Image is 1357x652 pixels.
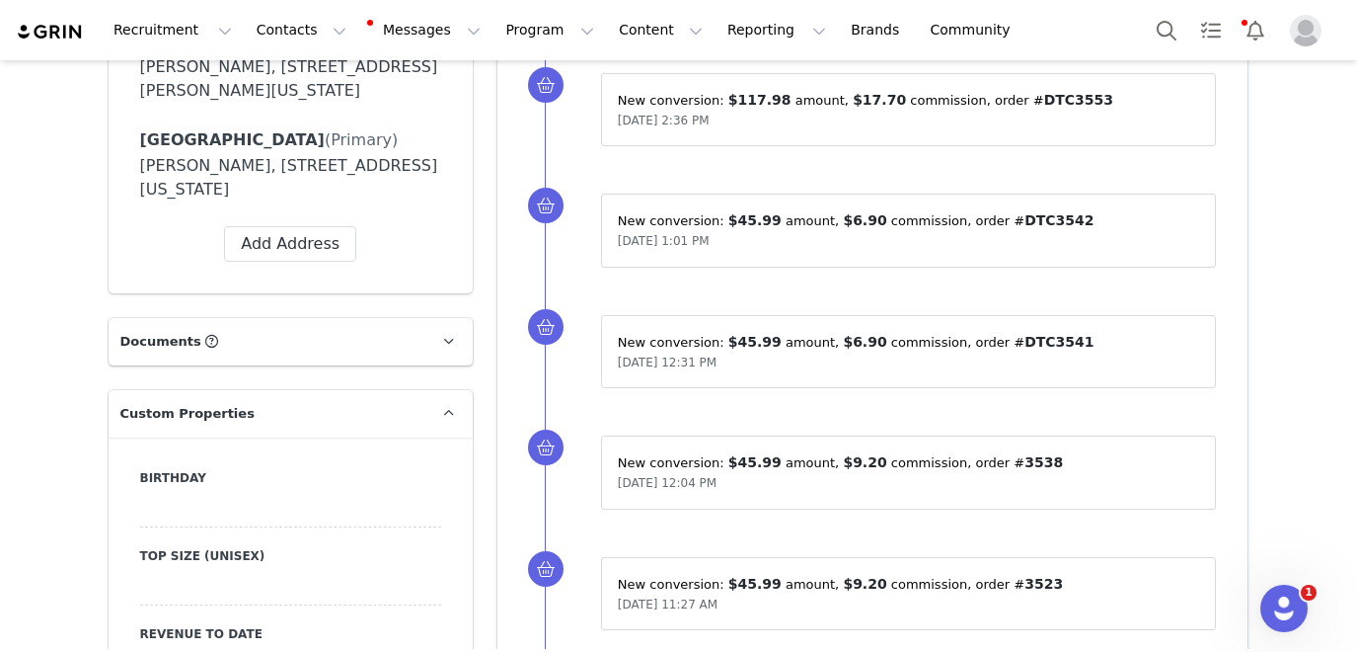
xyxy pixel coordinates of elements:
[716,8,838,52] button: Reporting
[618,234,710,248] span: [DATE] 1:01 PM
[618,332,1200,353] p: New conversion: ⁨ ⁩ amount⁨, ⁨ ⁩ commission⁩⁨, order #⁨ ⁩⁩
[843,454,886,470] span: $9.20
[140,154,441,202] div: [PERSON_NAME], [STREET_ADDRESS][US_STATE]
[140,130,325,149] span: [GEOGRAPHIC_DATA]
[16,16,684,38] body: Rich Text Area. Press ALT-0 for help.
[140,547,441,565] label: Top Size (Unisex)
[618,356,716,369] span: [DATE] 12:31 PM
[1234,8,1277,52] button: Notifications
[493,8,606,52] button: Program
[224,226,356,262] button: Add Address
[359,8,492,52] button: Messages
[839,8,917,52] a: Brands
[618,476,716,490] span: [DATE] 12:04 PM
[140,55,441,103] div: [PERSON_NAME], [STREET_ADDRESS][PERSON_NAME][US_STATE]
[1290,15,1321,46] img: placeholder-profile.jpg
[140,625,441,643] label: Revenue to Date
[618,114,710,127] span: [DATE] 2:36 PM
[728,334,782,350] span: $45.99
[102,8,244,52] button: Recruitment
[1024,334,1093,350] span: DTC3541
[618,598,717,611] span: [DATE] 11:27 AM
[618,90,1200,111] p: New conversion: ⁨ ⁩ amount⁨, ⁨ ⁩ commission⁩⁨, order #⁨ ⁩⁩
[1189,8,1233,52] a: Tasks
[843,576,886,592] span: $9.20
[1278,15,1341,46] button: Profile
[728,212,782,228] span: $45.99
[1024,212,1093,228] span: DTC3542
[1301,585,1317,601] span: 1
[120,404,255,424] span: Custom Properties
[919,8,1031,52] a: Community
[140,469,441,487] label: Birthday
[728,576,782,592] span: $45.99
[843,334,886,350] span: $6.90
[1260,585,1308,632] iframe: Intercom live chat
[1044,92,1113,108] span: DTC3553
[618,452,1200,473] p: New conversion: ⁨ ⁩ amount⁨, ⁨ ⁩ commission⁩⁨, order #⁨ ⁩⁩
[618,574,1200,595] p: New conversion: ⁨ ⁩ amount⁨, ⁨ ⁩ commission⁩⁨, order #⁨ ⁩⁩
[1024,454,1063,470] span: 3538
[728,92,792,108] span: $117.98
[607,8,715,52] button: Content
[1024,576,1063,592] span: 3523
[120,332,201,352] span: Documents
[843,212,886,228] span: $6.90
[728,454,782,470] span: $45.99
[325,130,398,149] span: (Primary)
[618,210,1200,231] p: New conversion: ⁨ ⁩ amount⁨, ⁨ ⁩ commission⁩⁨, order #⁨ ⁩⁩
[16,23,85,41] img: grin logo
[853,92,906,108] span: $17.70
[1145,8,1188,52] button: Search
[245,8,358,52] button: Contacts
